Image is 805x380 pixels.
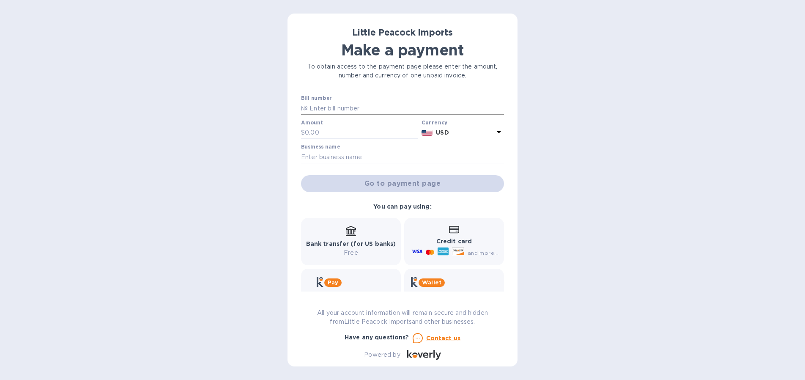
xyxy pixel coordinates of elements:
[364,350,400,359] p: Powered by
[308,102,504,115] input: Enter bill number
[301,128,305,137] p: $
[411,291,497,298] b: Instant transfers via Wallet
[422,279,441,286] b: Wallet
[301,120,323,125] label: Amount
[436,129,449,136] b: USD
[317,291,386,298] b: Get more time to pay
[426,335,461,341] u: Contact us
[301,145,340,150] label: Business name
[373,203,431,210] b: You can pay using:
[352,27,453,38] b: Little Peacock Imports
[328,279,338,286] b: Pay
[306,248,396,257] p: Free
[301,308,504,326] p: All your account information will remain secure and hidden from Little Peacock Imports and other ...
[301,96,331,101] label: Bill number
[301,62,504,80] p: To obtain access to the payment page please enter the amount, number and currency of one unpaid i...
[468,250,498,256] span: and more...
[301,151,504,163] input: Enter business name
[301,41,504,59] h1: Make a payment
[345,334,409,341] b: Have any questions?
[301,104,308,113] p: №
[436,238,472,245] b: Credit card
[422,119,448,126] b: Currency
[306,240,396,247] b: Bank transfer (for US banks)
[422,130,433,136] img: USD
[305,127,418,139] input: 0.00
